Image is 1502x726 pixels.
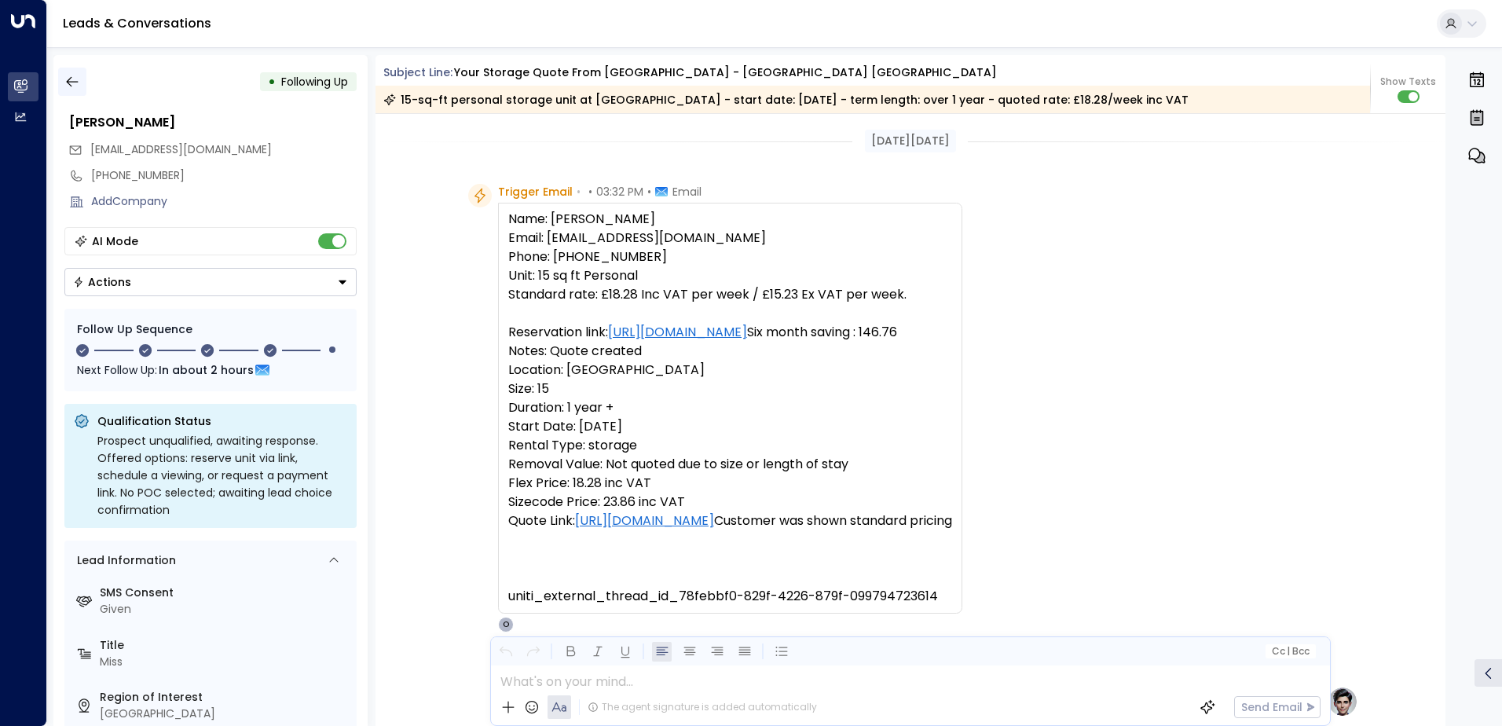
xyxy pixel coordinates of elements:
span: Following Up [281,74,348,90]
img: profile-logo.png [1327,686,1358,717]
span: Email [672,184,702,200]
span: 03:32 PM [596,184,643,200]
label: Region of Interest [100,689,350,706]
div: [DATE][DATE] [865,130,956,152]
span: [EMAIL_ADDRESS][DOMAIN_NAME] [90,141,272,157]
div: Your storage quote from [GEOGRAPHIC_DATA] - [GEOGRAPHIC_DATA] [GEOGRAPHIC_DATA] [454,64,997,81]
div: • [268,68,276,96]
div: [PERSON_NAME] [69,113,357,132]
div: O [498,617,514,632]
div: AI Mode [92,233,138,249]
button: Actions [64,268,357,296]
span: Show Texts [1380,75,1436,89]
span: Cc Bcc [1271,646,1309,657]
span: | [1287,646,1290,657]
span: • [577,184,581,200]
div: Actions [73,275,131,289]
span: • [588,184,592,200]
div: 15-sq-ft personal storage unit at [GEOGRAPHIC_DATA] - start date: [DATE] - term length: over 1 ye... [383,92,1189,108]
div: Next Follow Up: [77,361,344,379]
a: [URL][DOMAIN_NAME] [575,511,714,530]
div: Lead Information [71,552,176,569]
div: [PHONE_NUMBER] [91,167,357,184]
div: Given [100,601,350,618]
div: [GEOGRAPHIC_DATA] [100,706,350,722]
div: AddCompany [91,193,357,210]
button: Undo [496,642,515,662]
a: Leads & Conversations [63,14,211,32]
div: Prospect unqualified, awaiting response. Offered options: reserve unit via link, schedule a viewi... [97,432,347,519]
span: hannastreeter@gmail.com [90,141,272,158]
div: Follow Up Sequence [77,321,344,338]
span: In about 2 hours [159,361,254,379]
span: Trigger Email [498,184,573,200]
label: SMS Consent [100,585,350,601]
button: Redo [523,642,543,662]
div: Button group with a nested menu [64,268,357,296]
pre: Name: [PERSON_NAME] Email: [EMAIL_ADDRESS][DOMAIN_NAME] Phone: [PHONE_NUMBER] Unit: 15 sq ft Pers... [508,210,952,606]
a: [URL][DOMAIN_NAME] [608,323,747,342]
p: Qualification Status [97,413,347,429]
button: Cc|Bcc [1265,644,1315,659]
div: The agent signature is added automatically [588,700,817,714]
label: Title [100,637,350,654]
div: Miss [100,654,350,670]
span: • [647,184,651,200]
span: Subject Line: [383,64,452,80]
